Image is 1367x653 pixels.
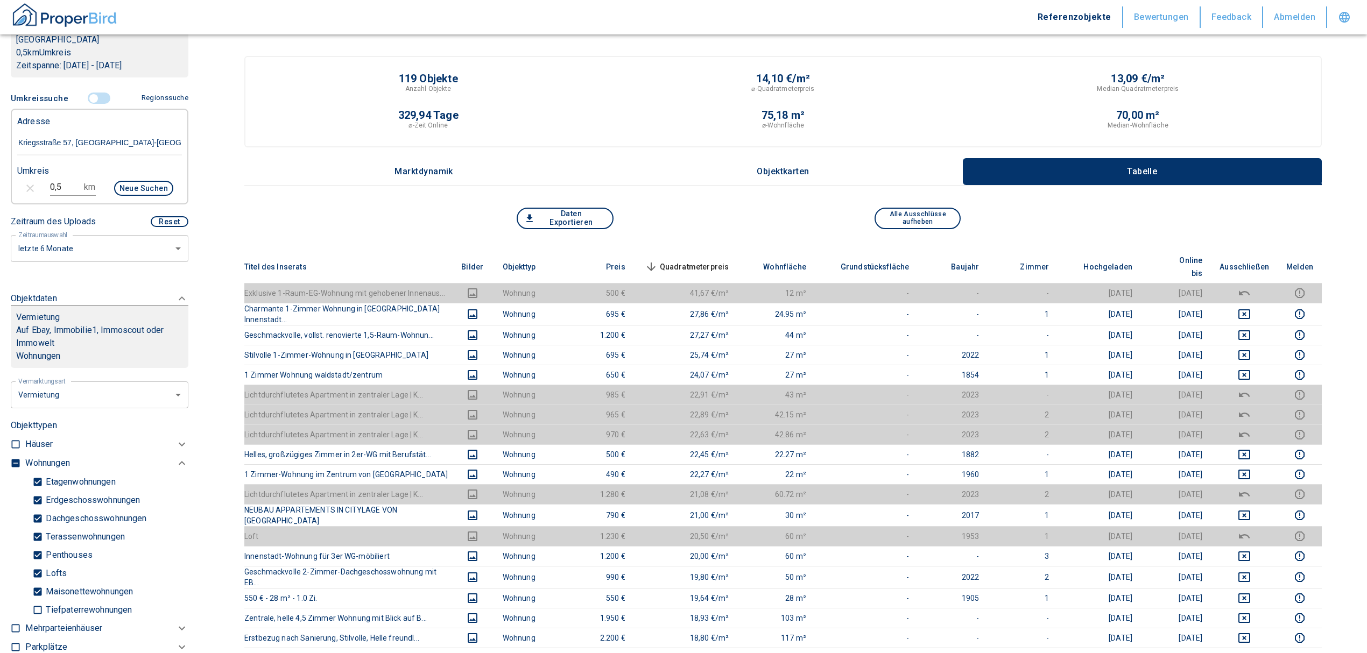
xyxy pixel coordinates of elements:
[1220,592,1269,605] button: deselect this listing
[244,404,451,424] th: Lichtdurchflutetes Apartment in zentraler Lage | K...
[1286,308,1313,321] button: report this listing
[1141,464,1211,484] td: [DATE]
[1027,6,1123,28] button: Referenzobjekte
[815,365,918,385] td: -
[918,325,988,345] td: -
[1220,509,1269,522] button: deselect this listing
[460,408,485,421] button: images
[1286,468,1313,481] button: report this listing
[1278,251,1322,283] th: Melden
[494,464,564,484] td: Wohnung
[1141,303,1211,325] td: [DATE]
[918,424,988,444] td: 2023
[564,345,634,365] td: 695 €
[564,588,634,608] td: 550 €
[25,454,188,473] div: Wohnungen
[1141,283,1211,303] td: [DATE]
[84,181,95,194] p: km
[1286,509,1313,522] button: report this listing
[737,303,815,325] td: 24.95 m²
[1286,612,1313,624] button: report this listing
[746,260,806,273] span: Wohnfläche
[815,608,918,628] td: -
[1058,588,1141,608] td: [DATE]
[634,566,738,588] td: 19,80 €/m²
[634,504,738,526] td: 21,00 €/m²
[503,260,553,273] span: Objekttyp
[494,526,564,546] td: Wohnung
[494,365,564,385] td: Wohnung
[1220,530,1269,543] button: deselect this listing
[405,84,452,94] p: Anzahl Objekte
[737,345,815,365] td: 27 m²
[1220,468,1269,481] button: deselect this listing
[398,110,459,120] p: 329,94 Tage
[815,385,918,404] td: -
[517,208,614,229] button: Daten Exportieren
[494,444,564,464] td: Wohnung
[494,484,564,504] td: Wohnung
[918,484,988,504] td: 2023
[244,303,451,325] th: Charmante 1-Zimmer Wohnung in [GEOGRAPHIC_DATA] Innenstadt...
[1058,566,1141,588] td: [DATE]
[1220,329,1269,342] button: deselect this listing
[988,404,1058,424] td: 2
[1058,526,1141,546] td: [DATE]
[1286,368,1313,381] button: report this listing
[25,435,188,454] div: Häuser
[988,303,1058,325] td: 1
[1141,608,1211,628] td: [DATE]
[25,438,53,451] p: Häuser
[1286,388,1313,401] button: report this listing
[1263,6,1327,28] button: Abmelden
[634,404,738,424] td: 22,89 €/m²
[1058,385,1141,404] td: [DATE]
[815,484,918,504] td: -
[244,158,1322,185] div: wrapped label tabs example
[1123,6,1201,28] button: Bewertungen
[988,444,1058,464] td: -
[1141,546,1211,566] td: [DATE]
[494,283,564,303] td: Wohnung
[988,484,1058,504] td: 2
[460,308,485,321] button: images
[643,260,729,273] span: Quadratmeterpreis
[1058,608,1141,628] td: [DATE]
[1097,84,1179,94] p: Median-Quadratmeterpreis
[244,251,451,283] th: Titel des Inserats
[918,546,988,566] td: -
[1115,167,1169,176] p: Tabelle
[151,216,188,227] button: Reset
[244,385,451,404] th: Lichtdurchflutetes Apartment in zentraler Lage | K...
[494,385,564,404] td: Wohnung
[17,131,182,155] input: Adresse ändern
[815,325,918,345] td: -
[460,287,485,300] button: images
[244,464,451,484] th: 1 Zimmer-Wohnung im Zentrum von [GEOGRAPHIC_DATA]
[1058,303,1141,325] td: [DATE]
[634,283,738,303] td: 41,67 €/m²
[25,457,69,470] p: Wohnungen
[634,424,738,444] td: 22,63 €/m²
[988,504,1058,526] td: 1
[1201,6,1264,28] button: Feedback
[762,110,805,120] p: 75,18 m²
[988,424,1058,444] td: 2
[394,167,453,176] p: Marktdynamik
[737,325,815,345] td: 44 m²
[875,208,961,229] button: Alle Ausschlüsse aufheben
[460,428,485,441] button: images
[634,526,738,546] td: 20,50 €/m²
[918,385,988,404] td: 2023
[460,488,485,501] button: images
[815,504,918,526] td: -
[737,444,815,464] td: 22.27 m²
[737,504,815,526] td: 30 m²
[1286,550,1313,563] button: report this listing
[1141,345,1211,365] td: [DATE]
[494,504,564,526] td: Wohnung
[460,388,485,401] button: images
[494,345,564,365] td: Wohnung
[634,303,738,325] td: 27,86 €/m²
[43,514,146,523] p: Dachgeschosswohnungen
